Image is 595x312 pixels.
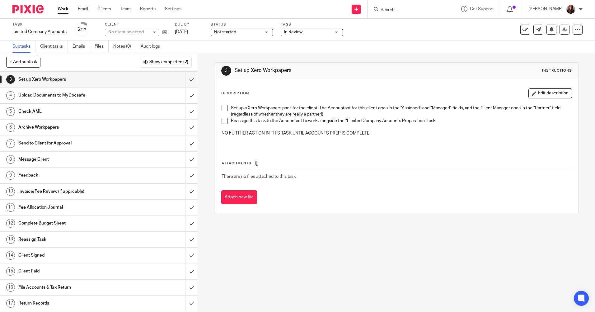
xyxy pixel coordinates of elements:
[231,118,571,124] p: Reassign this task to the Accountant to work alongside the "Limited Company Accounts Preparation"...
[175,22,203,27] label: Due by
[6,57,40,67] button: + Add subtask
[6,91,15,100] div: 4
[6,171,15,180] div: 9
[566,4,576,14] img: IMG_0011.jpg
[149,60,188,65] span: Show completed (2)
[18,283,125,292] h1: File Accounts & Tax Return
[221,190,257,204] button: Attach new file
[58,6,68,12] a: Work
[6,283,15,292] div: 16
[6,139,15,148] div: 7
[81,28,86,31] small: /17
[6,107,15,116] div: 5
[78,6,88,12] a: Email
[231,105,571,118] p: Set up a Xero Workpapers pack for the client. The Accountant for this client goes in the "Assigne...
[18,139,125,148] h1: Send to Client for Approval
[18,267,125,276] h1: Client Paid
[6,123,15,132] div: 6
[18,235,125,244] h1: Reassign Task
[18,91,125,100] h1: Upload Documents to MyDocsafe
[175,30,188,34] span: [DATE]
[528,6,563,12] p: [PERSON_NAME]
[6,299,15,308] div: 17
[165,6,181,12] a: Settings
[105,22,167,27] label: Client
[222,162,251,165] span: Attachments
[542,68,572,73] div: Instructions
[281,22,343,27] label: Tags
[6,203,15,212] div: 11
[284,30,302,34] span: In Review
[78,26,86,33] div: 2
[18,75,125,84] h1: Set up Xero Workpapers
[528,88,572,98] button: Edit description
[18,123,125,132] h1: Archive Workpapers
[18,187,125,196] h1: Invoice/Fee Review (if applicable)
[18,107,125,116] h1: Check AML
[12,22,67,27] label: Task
[6,235,15,244] div: 13
[18,171,125,180] h1: Feedback
[222,174,297,179] span: There are no files attached to this task.
[6,251,15,260] div: 14
[470,7,494,11] span: Get Support
[6,187,15,196] div: 10
[18,251,125,260] h1: Client Signed
[18,299,125,308] h1: Return Records
[40,40,68,53] a: Client tasks
[73,40,90,53] a: Emails
[6,75,15,84] div: 3
[141,40,165,53] a: Audit logs
[6,219,15,228] div: 12
[140,57,192,67] button: Show completed (2)
[214,30,236,34] span: Not started
[222,130,571,136] p: NO FURTHER ACTION IN THIS TASK UNTIL ACCOUNTS PREP IS COMPLETE
[12,40,35,53] a: Subtasks
[18,203,125,212] h1: Fee Allocation Journal
[95,40,109,53] a: Files
[6,267,15,276] div: 15
[211,22,273,27] label: Status
[108,29,149,35] div: No client selected
[12,5,44,13] img: Pixie
[18,219,125,228] h1: Complete Budget Sheet
[6,155,15,164] div: 8
[140,6,156,12] a: Reports
[235,67,410,74] h1: Set up Xero Workpapers
[12,29,67,35] div: Limited Company Accounts
[221,91,249,96] p: Description
[113,40,136,53] a: Notes (0)
[380,7,436,13] input: Search
[221,66,231,76] div: 3
[120,6,131,12] a: Team
[18,155,125,164] h1: Message Client
[97,6,111,12] a: Clients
